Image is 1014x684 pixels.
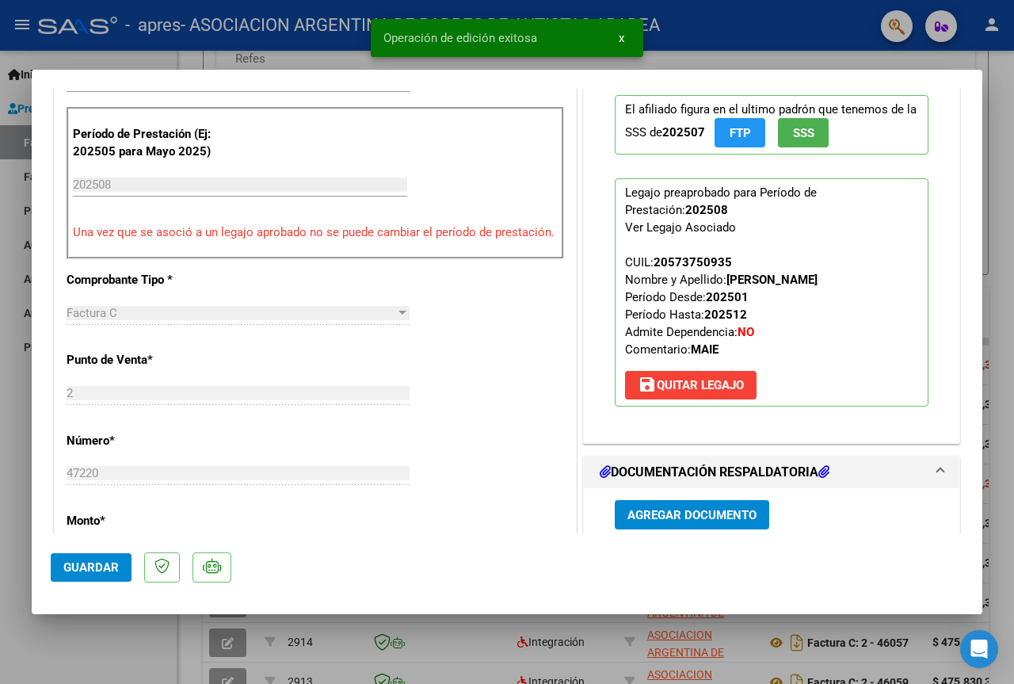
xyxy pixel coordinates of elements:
span: Guardar [63,560,119,575]
p: Número [67,432,215,450]
span: Agregar Documento [627,508,757,522]
p: Una vez que se asoció a un legajo aprobado no se puede cambiar el período de prestación. [73,224,558,242]
p: Legajo preaprobado para Período de Prestación: [615,178,928,407]
span: x [619,31,624,45]
p: Comprobante Tipo * [67,271,215,289]
div: Open Intercom Messenger [960,630,998,668]
strong: 202501 [706,290,749,304]
strong: 202507 [662,125,705,139]
span: SSS [793,126,814,140]
button: Quitar Legajo [625,371,757,399]
p: Período de Prestación (Ej: 202505 para Mayo 2025) [73,125,219,161]
span: FTP [730,126,751,140]
button: Agregar Documento [615,500,769,529]
strong: NO [738,325,754,339]
strong: 202508 [685,203,728,217]
div: 20573750935 [654,254,732,271]
span: Comentario: [625,342,719,357]
span: Quitar Legajo [638,378,744,392]
button: FTP [715,118,765,147]
strong: 202512 [704,308,747,322]
mat-icon: save [638,375,657,394]
button: x [606,24,637,52]
button: Guardar [51,553,132,582]
strong: MAIE [691,342,719,357]
button: SSS [778,118,829,147]
span: CUIL: Nombre y Apellido: Período Desde: Período Hasta: Admite Dependencia: [625,255,818,357]
p: Punto de Venta [67,351,215,369]
p: Monto [67,512,215,530]
div: PREAPROBACIÓN PARA INTEGRACION [584,71,959,443]
strong: [PERSON_NAME] [726,273,818,287]
div: Ver Legajo Asociado [625,219,736,236]
mat-expansion-panel-header: DOCUMENTACIÓN RESPALDATORIA [584,457,959,488]
span: Factura C [67,306,117,320]
p: El afiliado figura en el ultimo padrón que tenemos de la SSS de [615,95,928,155]
span: Operación de edición exitosa [383,30,537,46]
h1: DOCUMENTACIÓN RESPALDATORIA [600,463,829,482]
